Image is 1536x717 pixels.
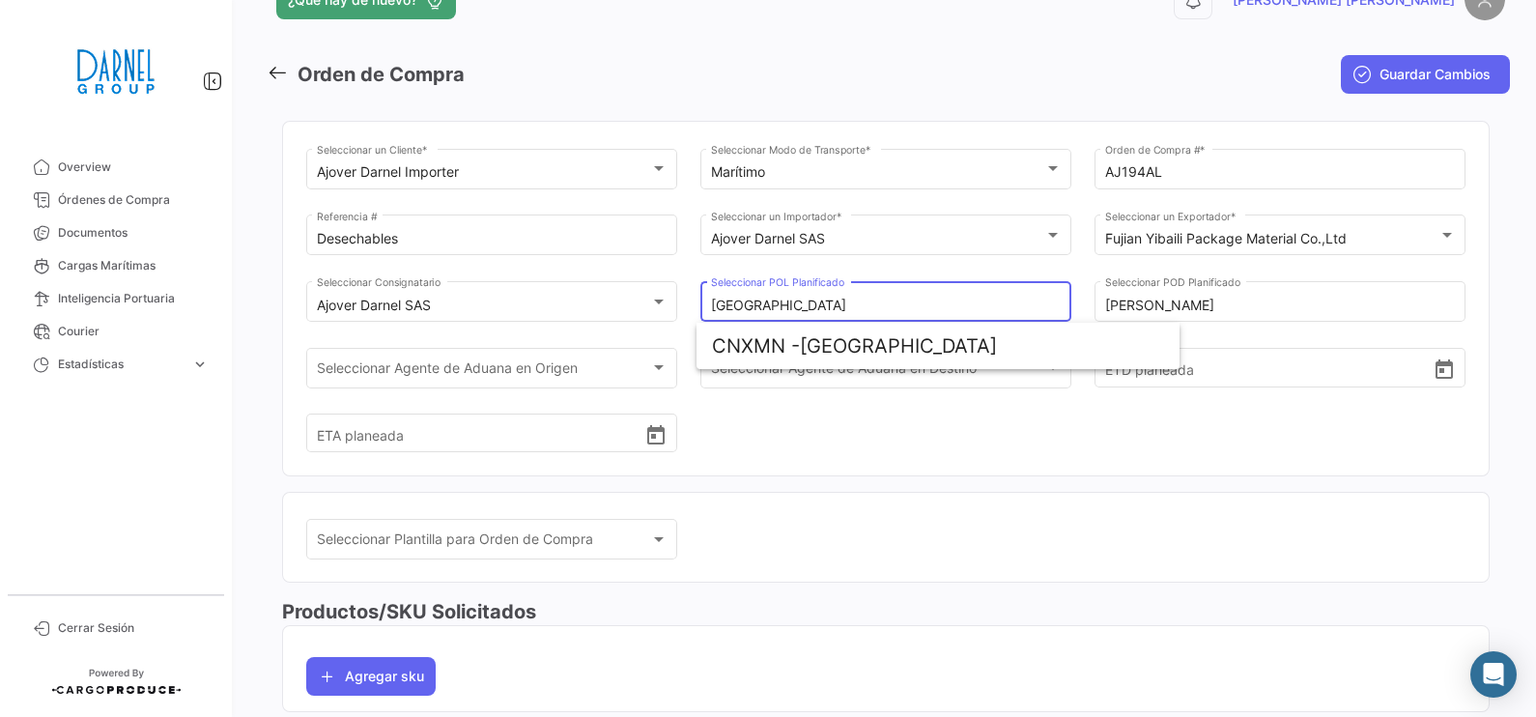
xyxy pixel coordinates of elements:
span: [GEOGRAPHIC_DATA] [712,323,1164,369]
a: Órdenes de Compra [15,184,216,216]
a: Courier [15,315,216,348]
mat-select-trigger: Fujian Yibaili Package Material Co.,Ltd [1105,230,1347,246]
button: Guardar Cambios [1341,55,1510,94]
span: Seleccionar Plantilla para Orden de Compra [317,535,650,552]
button: Open calendar [644,423,668,445]
mat-select-trigger: Ajover Darnel SAS [711,230,825,246]
h3: Orden de Compra [298,61,465,89]
mat-select-trigger: Ajover Darnel SAS [317,297,431,313]
span: Guardar Cambios [1380,65,1491,84]
span: Cargas Marítimas [58,257,209,274]
button: Open calendar [1433,358,1456,379]
img: 01997e35-fb34-43e5-9c25-aacad96cbbce.png [68,23,164,120]
a: Documentos [15,216,216,249]
span: CNXMN - [712,334,800,358]
span: Courier [58,323,209,340]
span: Estadísticas [58,356,184,373]
span: Inteligencia Portuaria [58,290,209,307]
span: Órdenes de Compra [58,191,209,209]
h3: Productos/SKU Solicitados [282,598,1490,625]
span: Cerrar Sesión [58,619,209,637]
div: Abrir Intercom Messenger [1470,651,1517,698]
input: Escriba para buscar... [711,298,1062,314]
mat-select-trigger: Ajover Darnel Importer [317,163,459,180]
span: Seleccionar Agente de Aduana en Origen [317,363,650,380]
mat-select-trigger: Marítimo [711,163,765,180]
input: Escriba para buscar... [1105,298,1456,314]
span: Overview [58,158,209,176]
span: expand_more [191,356,209,373]
a: Inteligencia Portuaria [15,282,216,315]
span: Seleccionar Agente de Aduana en Destino [711,363,1044,380]
span: Documentos [58,224,209,242]
a: Overview [15,151,216,184]
a: Cargas Marítimas [15,249,216,282]
button: Agregar sku [306,657,436,696]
